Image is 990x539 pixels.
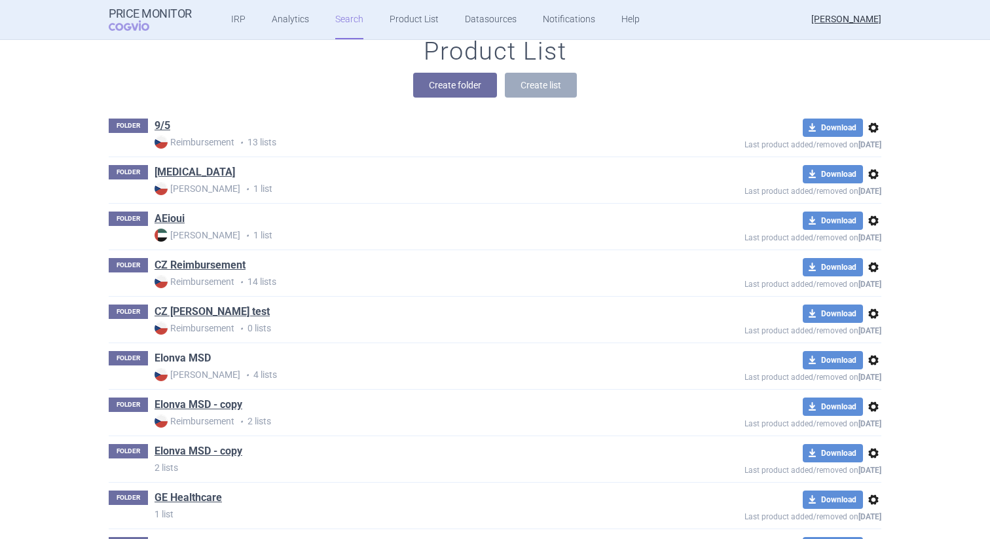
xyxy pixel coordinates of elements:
p: Last product added/removed on [650,137,881,149]
p: 2 lists [155,415,650,428]
i: • [234,276,247,289]
strong: [DATE] [858,373,881,382]
h1: AEioui [155,212,185,229]
button: Download [803,212,863,230]
strong: [DATE] [858,233,881,242]
p: FOLDER [109,305,148,319]
span: COGVIO [109,20,168,31]
h1: Product List [424,37,566,67]
p: 1 list [155,508,650,521]
p: 1 list [155,182,650,196]
strong: [DATE] [858,466,881,475]
p: FOLDER [109,351,148,365]
button: Download [803,165,863,183]
strong: [DATE] [858,140,881,149]
h1: CZ Reimbursement [155,258,246,275]
button: Download [803,258,863,276]
button: Download [803,491,863,509]
p: FOLDER [109,258,148,272]
strong: [DATE] [858,512,881,521]
a: 9/5 [155,119,170,133]
i: • [240,229,253,242]
p: FOLDER [109,398,148,412]
a: Elonva MSD [155,351,211,365]
i: • [234,136,247,149]
strong: Reimbursement [155,275,234,288]
img: AE [155,229,168,242]
a: GE Healthcare [155,491,222,505]
img: CZ [155,368,168,381]
h1: 9/5 [155,119,170,136]
i: • [234,322,247,335]
strong: Reimbursement [155,136,234,149]
button: Create folder [413,73,497,98]
i: • [234,415,247,428]
h1: GE Healthcare [155,491,222,508]
button: Download [803,351,863,369]
a: CZ Reimbursement [155,258,246,272]
p: Last product added/removed on [650,369,881,382]
p: 14 lists [155,275,650,289]
p: Last product added/removed on [650,276,881,289]
i: • [240,183,253,196]
a: Elonva MSD - copy [155,398,242,412]
strong: [PERSON_NAME] [155,182,240,195]
a: [MEDICAL_DATA] [155,165,235,179]
img: CZ [155,275,168,288]
strong: [DATE] [858,326,881,335]
strong: [DATE] [858,187,881,196]
h1: Elonva MSD [155,351,211,368]
p: Last product added/removed on [650,509,881,521]
strong: [DATE] [858,419,881,428]
strong: [PERSON_NAME] [155,229,240,242]
img: CZ [155,136,168,149]
h1: CZ reim test [155,305,270,322]
img: CZ [155,415,168,428]
button: Download [803,305,863,323]
p: Last product added/removed on [650,323,881,335]
button: Create list [505,73,577,98]
h1: Elonva MSD - copy [155,398,242,415]
a: CZ [PERSON_NAME] test [155,305,270,319]
p: 13 lists [155,136,650,149]
strong: [DATE] [858,280,881,289]
p: Last product added/removed on [650,416,881,428]
p: Last product added/removed on [650,230,881,242]
img: CZ [155,322,168,335]
p: 0 lists [155,322,650,335]
strong: [PERSON_NAME] [155,368,240,381]
a: Elonva MSD - copy [155,444,242,458]
p: Last product added/removed on [650,462,881,475]
p: FOLDER [109,165,148,179]
p: 1 list [155,229,650,242]
p: 2 lists [155,461,650,474]
button: Download [803,119,863,137]
p: FOLDER [109,444,148,458]
h1: Elonva MSD - copy [155,444,242,461]
i: • [240,369,253,382]
button: Download [803,398,863,416]
p: FOLDER [109,119,148,133]
p: FOLDER [109,491,148,505]
img: CZ [155,182,168,195]
h1: ADASUVE [155,165,235,182]
button: Download [803,444,863,462]
p: FOLDER [109,212,148,226]
a: Price MonitorCOGVIO [109,7,192,32]
p: 4 lists [155,368,650,382]
a: AEioui [155,212,185,226]
p: Last product added/removed on [650,183,881,196]
strong: Reimbursement [155,415,234,428]
strong: Reimbursement [155,322,234,335]
strong: Price Monitor [109,7,192,20]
